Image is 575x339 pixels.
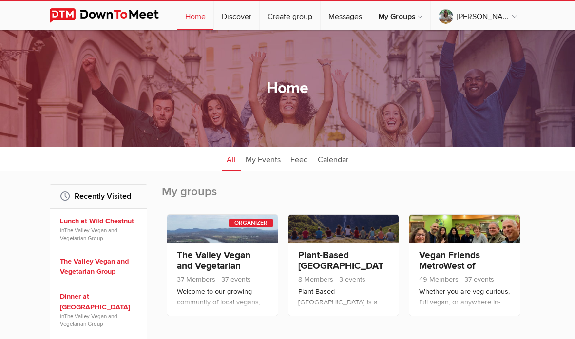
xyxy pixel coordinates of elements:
a: All [222,147,241,171]
a: Lunch at Wild Chestnut [60,216,140,226]
span: in [60,312,140,328]
span: 8 Members [298,275,333,283]
a: Home [177,1,213,30]
a: Plant-Based [GEOGRAPHIC_DATA] [298,249,383,282]
a: The Valley Vegan and Vegetarian Group [60,313,117,327]
h2: Recently Visited [60,185,137,208]
a: Calendar [313,147,353,171]
h2: My groups [162,184,525,209]
a: My Groups [370,1,430,30]
a: Feed [286,147,313,171]
a: [PERSON_NAME] [431,1,525,30]
img: DownToMeet [50,8,174,23]
a: Discover [214,1,259,30]
span: 37 Members [177,275,215,283]
span: 49 Members [419,275,459,283]
a: Messages [321,1,370,30]
a: The Valley Vegan and Vegetarian Group [60,227,117,242]
span: in [60,226,140,242]
div: Organizer [229,219,273,227]
a: The Valley Vegan and Vegetarian Group [60,256,140,277]
span: 37 events [217,275,251,283]
h1: Home [267,78,308,99]
p: Whether you are veg-curious, full vegan, or anywhere in-between, we offer resources to support yo... [419,286,510,335]
a: Create group [260,1,320,30]
a: The Valley Vegan and Vegetarian Group [177,249,250,282]
p: Welcome to our growing community of local vegans, vegetarians, and veg-curious people! We host a ... [177,286,268,335]
a: Dinner at [GEOGRAPHIC_DATA] [60,291,140,312]
span: 3 events [335,275,365,283]
p: Plant-Based [GEOGRAPHIC_DATA] is a part of the Building Healthy Communities Network. The focus of... [298,286,389,335]
a: My Events [241,147,286,171]
span: 37 events [460,275,494,283]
